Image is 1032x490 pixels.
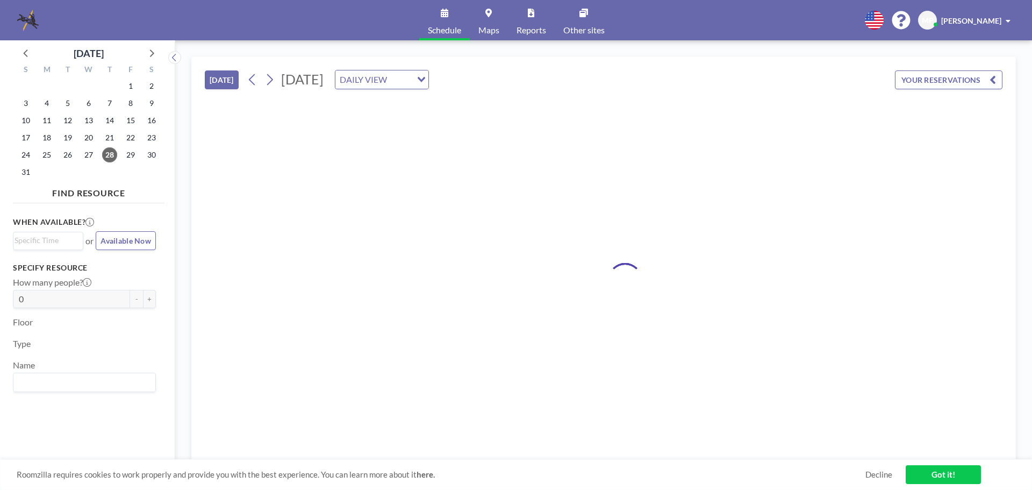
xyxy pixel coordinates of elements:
[18,147,33,162] span: Sunday, August 24, 2025
[15,235,77,246] input: Search for option
[99,63,120,77] div: T
[13,360,35,371] label: Name
[865,470,892,480] a: Decline
[281,71,324,87] span: [DATE]
[15,375,149,389] input: Search for option
[102,113,117,128] span: Thursday, August 14, 2025
[18,165,33,180] span: Sunday, August 31, 2025
[37,63,58,77] div: M
[81,130,96,145] span: Wednesday, August 20, 2025
[60,130,75,145] span: Tuesday, August 19, 2025
[85,236,94,246] span: or
[205,70,239,89] button: [DATE]
[17,10,39,31] img: organization-logo
[120,63,141,77] div: F
[417,470,435,479] a: here.
[141,63,162,77] div: S
[563,26,605,34] span: Other sites
[123,147,138,162] span: Friday, August 29, 2025
[144,147,159,162] span: Saturday, August 30, 2025
[102,130,117,145] span: Thursday, August 21, 2025
[18,130,33,145] span: Sunday, August 17, 2025
[13,232,83,248] div: Search for option
[60,113,75,128] span: Tuesday, August 12, 2025
[144,96,159,111] span: Saturday, August 9, 2025
[144,79,159,94] span: Saturday, August 2, 2025
[39,96,54,111] span: Monday, August 4, 2025
[13,183,164,198] h4: FIND RESOURCE
[906,465,981,484] a: Got it!
[96,231,156,250] button: Available Now
[102,147,117,162] span: Thursday, August 28, 2025
[81,96,96,111] span: Wednesday, August 6, 2025
[895,70,1002,89] button: YOUR RESERVATIONS
[102,96,117,111] span: Thursday, August 7, 2025
[18,113,33,128] span: Sunday, August 10, 2025
[78,63,99,77] div: W
[60,96,75,111] span: Tuesday, August 5, 2025
[16,63,37,77] div: S
[478,26,499,34] span: Maps
[39,113,54,128] span: Monday, August 11, 2025
[39,147,54,162] span: Monday, August 25, 2025
[39,130,54,145] span: Monday, August 18, 2025
[517,26,546,34] span: Reports
[130,290,143,308] button: -
[13,317,33,328] label: Floor
[13,263,156,273] h3: Specify resource
[144,130,159,145] span: Saturday, August 23, 2025
[123,113,138,128] span: Friday, August 15, 2025
[101,236,151,245] span: Available Now
[13,277,91,288] label: How many people?
[123,79,138,94] span: Friday, August 1, 2025
[390,73,411,87] input: Search for option
[17,470,865,480] span: Roomzilla requires cookies to work properly and provide you with the best experience. You can lea...
[74,46,104,61] div: [DATE]
[60,147,75,162] span: Tuesday, August 26, 2025
[58,63,78,77] div: T
[338,73,389,87] span: DAILY VIEW
[123,96,138,111] span: Friday, August 8, 2025
[335,70,428,89] div: Search for option
[143,290,156,308] button: +
[428,26,461,34] span: Schedule
[81,113,96,128] span: Wednesday, August 13, 2025
[941,16,1001,25] span: [PERSON_NAME]
[18,96,33,111] span: Sunday, August 3, 2025
[922,16,934,25] span: MP
[13,373,155,392] div: Search for option
[144,113,159,128] span: Saturday, August 16, 2025
[13,338,31,349] label: Type
[123,130,138,145] span: Friday, August 22, 2025
[81,147,96,162] span: Wednesday, August 27, 2025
